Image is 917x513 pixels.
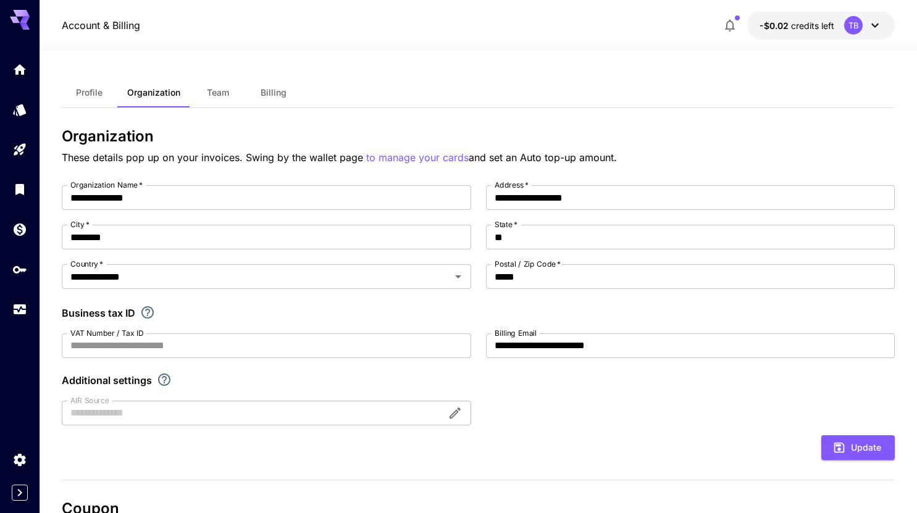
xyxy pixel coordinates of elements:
div: TB [844,16,863,35]
svg: Explore additional customization settings [157,372,172,387]
p: Business tax ID [62,306,135,320]
svg: If you are a business tax registrant, please enter your business tax ID here. [140,305,155,320]
a: Account & Billing [62,18,140,33]
label: Postal / Zip Code [495,259,561,269]
label: State [495,219,517,230]
div: Home [12,62,27,77]
span: credits left [791,20,834,31]
div: Usage [12,302,27,317]
span: Organization [127,87,180,98]
button: Open [450,268,467,285]
button: to manage your cards [366,150,469,165]
div: API Keys [12,262,27,277]
div: Library [12,181,27,197]
label: Organization Name [70,180,143,190]
button: -$0.0196TB [747,11,895,40]
label: Country [70,259,103,269]
h3: Organization [62,128,895,145]
button: Update [821,435,895,461]
div: Playground [12,142,27,157]
p: Additional settings [62,373,152,388]
span: and set an Auto top-up amount. [469,151,617,164]
div: Settings [12,452,27,467]
span: Profile [76,87,103,98]
label: City [70,219,90,230]
label: Address [495,180,529,190]
span: Team [207,87,229,98]
label: AIR Source [70,395,109,406]
label: VAT Number / Tax ID [70,328,144,338]
span: Billing [261,87,287,98]
nav: breadcrumb [62,18,140,33]
div: -$0.0196 [760,19,834,32]
div: Models [12,102,27,117]
label: Billing Email [495,328,537,338]
span: These details pop up on your invoices. Swing by the wallet page [62,151,366,164]
div: Wallet [12,222,27,237]
span: -$0.02 [760,20,791,31]
button: Expand sidebar [12,485,28,501]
